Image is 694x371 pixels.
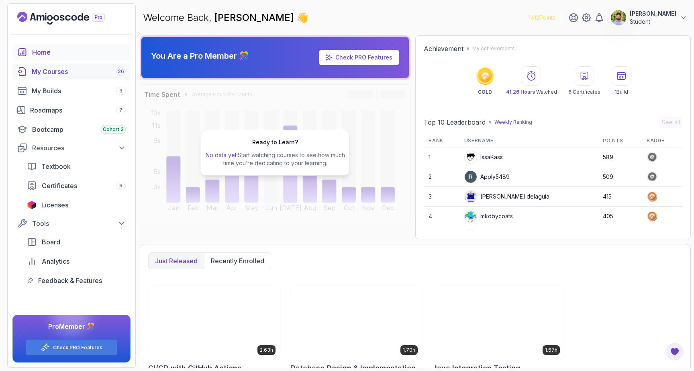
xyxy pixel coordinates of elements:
[464,210,513,223] div: mkobycoats
[12,141,131,155] button: Resources
[494,119,532,125] p: Weekly Ranking
[465,171,477,183] img: user profile image
[424,44,463,53] h2: Achievement
[568,89,572,95] span: 6
[32,67,126,76] div: My Courses
[424,117,486,127] h2: Top 10 Leaderboard
[151,50,249,61] p: You Are a Pro Member 🎊
[38,276,102,285] span: Feedback & Features
[42,237,60,247] span: Board
[465,210,477,222] img: default monster avatar
[459,134,598,148] th: Username
[118,68,124,75] span: 26
[568,89,600,95] p: Certificates
[614,89,628,95] p: Build
[214,12,296,23] span: [PERSON_NAME]
[211,256,264,266] p: Recently enrolled
[506,89,557,95] p: Watched
[465,151,477,163] img: user profile image
[30,105,126,115] div: Roadmaps
[204,151,346,167] p: Start watching courses to see how much time you’re dedicating to your learning.
[545,347,557,353] p: 1.67h
[22,178,131,194] a: certificates
[424,207,459,226] td: 4
[465,230,477,242] img: user profile image
[424,226,459,246] td: 5
[252,138,298,146] h2: Ready to Learn?
[611,10,626,25] img: user profile image
[598,187,642,207] td: 415
[41,162,71,171] span: Textbook
[610,10,688,26] button: user profile image[PERSON_NAME]Student
[12,44,131,60] a: home
[260,347,273,353] p: 2.63h
[598,167,642,187] td: 509
[32,125,126,134] div: Bootcamp
[22,197,131,213] a: licenses
[32,143,126,153] div: Resources
[598,134,642,148] th: Points
[32,219,126,228] div: Tools
[424,187,459,207] td: 3
[478,89,492,95] p: GOLD
[22,253,131,269] a: analytics
[424,148,459,167] td: 1
[17,12,123,25] a: Landing page
[22,234,131,250] a: board
[465,191,477,203] img: default monster avatar
[119,107,122,113] span: 7
[291,286,423,360] img: Database Design & Implementation card
[464,190,549,203] div: [PERSON_NAME].delaguia
[119,182,122,189] span: 6
[26,339,117,356] button: Check PRO Features
[22,158,131,174] a: textbook
[598,226,642,246] td: 378
[12,64,131,80] a: courses
[630,10,676,18] p: [PERSON_NAME]
[335,54,392,61] a: Check PRO Features
[119,88,122,94] span: 3
[27,201,37,209] img: jetbrains icon
[32,86,126,96] div: My Builds
[12,216,131,231] button: Tools
[12,83,131,99] a: builds
[433,286,565,360] img: Java Integration Testing card
[149,286,280,360] img: CI/CD with GitHub Actions card
[464,230,499,242] div: alshark
[41,200,68,210] span: Licenses
[204,253,271,269] button: Recently enrolled
[12,121,131,137] a: bootcamp
[143,11,308,24] p: Welcome Back,
[464,151,503,164] div: IssaKass
[206,152,238,158] span: No data yet!
[642,134,682,148] th: Badge
[614,89,616,95] span: 1
[42,181,77,191] span: Certificates
[42,256,69,266] span: Analytics
[529,14,555,22] p: 1412 Points
[296,10,310,25] span: 👋
[319,50,399,65] a: Check PRO Features
[155,256,198,266] p: Just released
[472,45,515,52] p: My Achievements
[22,273,131,289] a: feedback
[103,126,124,133] span: Cohort 3
[403,347,415,353] p: 1.70h
[12,102,131,118] a: roadmaps
[464,170,510,183] div: Apply5489
[630,18,676,26] p: Student
[424,167,459,187] td: 2
[149,253,204,269] button: Just released
[659,117,682,128] button: See all
[32,47,126,57] div: Home
[598,207,642,226] td: 405
[665,342,684,361] button: Open Feedback Button
[53,344,102,351] a: Check PRO Features
[598,148,642,167] td: 589
[506,89,535,95] span: 41.26 Hours
[424,134,459,148] th: Rank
